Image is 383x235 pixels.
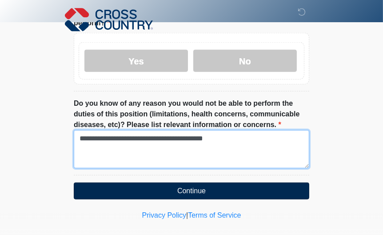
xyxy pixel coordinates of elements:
button: Continue [74,183,309,199]
img: Cross Country Logo [65,7,153,32]
a: Privacy Policy [142,211,187,219]
label: Do you know of any reason you would not be able to perform the duties of this position (limitatio... [74,98,309,130]
label: Yes [84,50,188,72]
a: Terms of Service [188,211,241,219]
a: | [186,211,188,219]
label: No [193,50,297,72]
